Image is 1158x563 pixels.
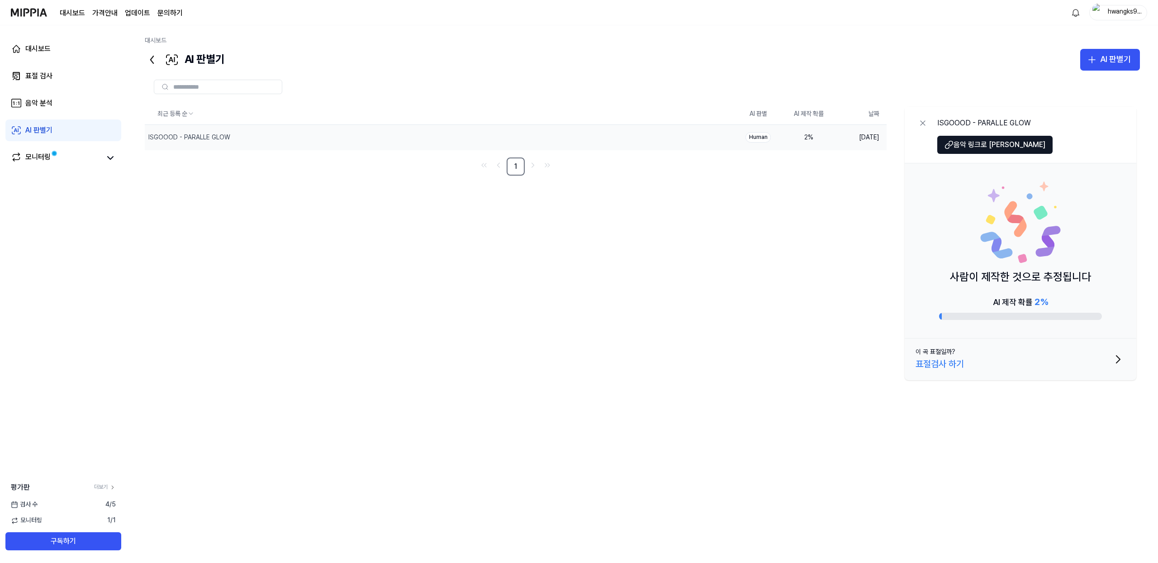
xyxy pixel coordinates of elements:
[937,143,1053,151] a: 음악 링크로 [PERSON_NAME]
[507,157,525,176] a: 1
[1092,4,1103,22] img: profile
[11,516,42,525] span: 모니터링
[11,482,30,493] span: 평가판
[834,103,887,125] th: 날짜
[5,532,121,550] button: 구독하기
[107,516,116,525] span: 1 / 1
[905,339,1136,380] button: 이 곡 표절일까?표절검사 하기
[980,181,1061,263] img: Human
[916,348,955,357] div: 이 곡 표절일까?
[1100,53,1131,66] div: AI 판별기
[1070,7,1081,18] img: 알림
[954,139,1045,150] span: 음악 링크로 [PERSON_NAME]
[25,125,52,136] div: AI 판별기
[157,8,183,19] a: 문의하기
[25,43,51,54] div: 대시보드
[145,49,225,71] div: AI 판별기
[993,295,1048,309] div: AI 제작 확률
[937,136,1053,154] button: 음악 링크로 [PERSON_NAME]
[937,118,1053,129] div: ISGOOOD - PARALLE GLOW
[125,8,150,19] a: 업데이트
[791,133,827,142] div: 2 %
[1106,7,1141,17] div: hwangks917
[11,152,101,164] a: 모니터링
[60,8,85,19] a: 대시보드
[541,159,554,172] a: Go to last page
[834,125,887,150] td: [DATE]
[950,268,1091,286] p: 사람이 제작한 것으로 추정됩니다
[733,103,783,125] th: AI 판별
[745,132,771,143] div: Human
[527,159,539,172] a: Go to next page
[92,8,118,19] a: 가격안내
[105,500,116,509] span: 4 / 5
[94,483,116,491] a: 더보기
[148,133,230,142] div: ISGOOOD - PARALLE GLOW
[5,92,121,114] a: 음악 분석
[478,159,490,172] a: Go to first page
[25,152,51,164] div: 모니터링
[1035,296,1048,307] span: 2 %
[1089,5,1147,20] button: profilehwangks917
[5,119,121,141] a: AI 판별기
[25,71,52,81] div: 표절 검사
[783,103,834,125] th: AI 제작 확률
[11,500,38,509] span: 검사 수
[916,357,964,371] div: 표절검사 하기
[145,37,166,44] a: 대시보드
[5,65,121,87] a: 표절 검사
[145,157,887,176] nav: pagination
[1080,49,1140,71] button: AI 판별기
[25,98,52,109] div: 음악 분석
[492,159,505,172] a: Go to previous page
[5,38,121,60] a: 대시보드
